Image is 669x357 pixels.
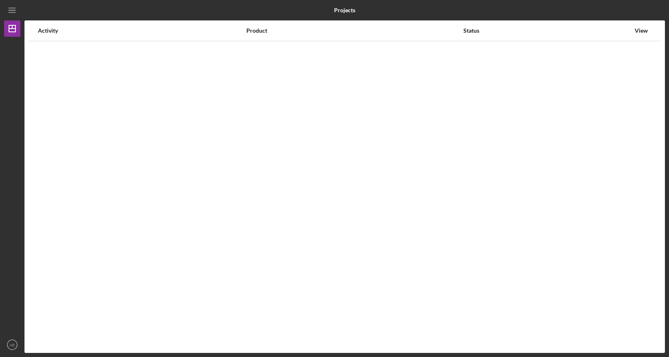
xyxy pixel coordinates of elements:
[246,27,462,34] div: Product
[463,27,630,34] div: Status
[631,27,651,34] div: View
[4,337,20,353] button: AE
[334,7,355,13] b: Projects
[38,27,246,34] div: Activity
[10,343,15,347] text: AE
